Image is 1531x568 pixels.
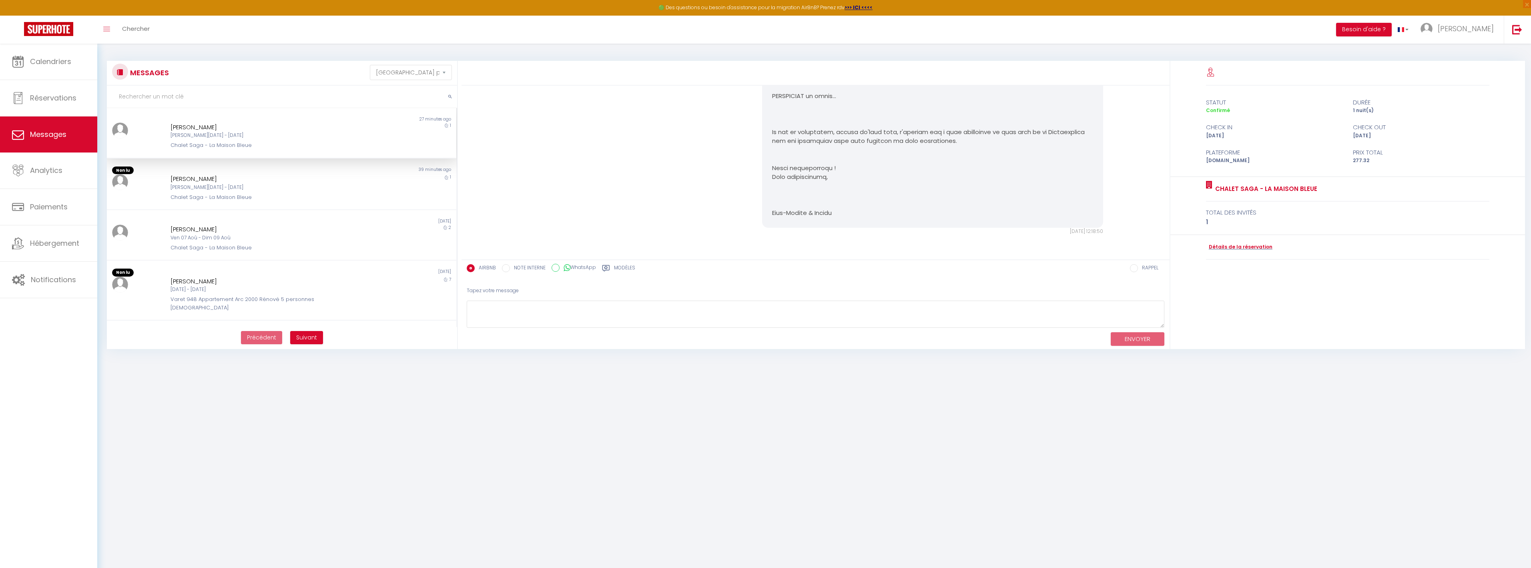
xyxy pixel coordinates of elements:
[281,269,456,277] div: [DATE]
[467,281,1164,301] div: Tapez votre message
[1415,16,1504,44] a: ... [PERSON_NAME]
[1201,98,1348,107] div: statut
[30,56,71,66] span: Calendriers
[845,4,873,11] a: >>> ICI <<<<
[112,269,134,277] span: Non lu
[24,22,73,36] img: Super Booking
[1348,148,1495,157] div: Prix total
[475,264,496,273] label: AIRBNB
[171,286,364,293] div: [DATE] - [DATE]
[1336,23,1392,36] button: Besoin d'aide ?
[30,129,66,139] span: Messages
[171,225,364,234] div: [PERSON_NAME]
[171,174,364,184] div: [PERSON_NAME]
[171,141,364,149] div: Chalet Saga - La Maison Bleue
[762,228,1103,235] div: [DATE] 12:18:50
[1421,23,1433,35] img: ...
[30,202,68,212] span: Paiements
[449,277,451,283] span: 7
[296,333,317,341] span: Suivant
[510,264,546,273] label: NOTE INTERNE
[1348,132,1495,140] div: [DATE]
[30,165,62,175] span: Analytics
[112,174,128,190] img: ...
[1348,98,1495,107] div: durée
[1206,208,1490,217] div: total des invités
[122,24,150,33] span: Chercher
[1348,122,1495,132] div: check out
[1348,157,1495,165] div: 277.32
[171,184,364,191] div: [PERSON_NAME][DATE] - [DATE]
[171,234,364,242] div: Ven 07 Aoû - Dim 09 Aoû
[112,122,128,138] img: ...
[1201,132,1348,140] div: [DATE]
[1206,217,1490,227] div: 1
[31,275,76,285] span: Notifications
[1201,157,1348,165] div: [DOMAIN_NAME]
[107,86,457,108] input: Rechercher un mot clé
[1212,184,1317,194] a: Chalet Saga - La Maison Bleue
[614,264,635,274] label: Modèles
[1206,243,1272,251] a: Détails de la réservation
[128,64,169,82] h3: MESSAGES
[290,331,323,345] button: Next
[1348,107,1495,114] div: 1 nuit(s)
[247,333,276,341] span: Précédent
[1201,122,1348,132] div: check in
[1512,24,1522,34] img: logout
[30,238,79,248] span: Hébergement
[281,167,456,175] div: 39 minutes ago
[281,116,456,122] div: 27 minutes ago
[30,93,76,103] span: Réservations
[281,218,456,225] div: [DATE]
[450,122,451,128] span: 1
[1111,332,1164,346] button: ENVOYER
[171,122,364,132] div: [PERSON_NAME]
[171,244,364,252] div: Chalet Saga - La Maison Bleue
[560,264,596,273] label: WhatsApp
[112,277,128,293] img: ...
[171,277,364,286] div: [PERSON_NAME]
[241,331,282,345] button: Previous
[116,16,156,44] a: Chercher
[112,225,128,241] img: ...
[450,174,451,180] span: 1
[449,225,451,231] span: 2
[1201,148,1348,157] div: Plateforme
[171,193,364,201] div: Chalet Saga - La Maison Bleue
[112,167,134,175] span: Non lu
[1138,264,1158,273] label: RAPPEL
[171,132,364,139] div: [PERSON_NAME][DATE] - [DATE]
[171,295,364,312] div: Varet 948 Appartement Arc 2000 Rénové 5 personnes [DEMOGRAPHIC_DATA]
[1438,24,1494,34] span: [PERSON_NAME]
[1206,107,1230,114] span: Confirmé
